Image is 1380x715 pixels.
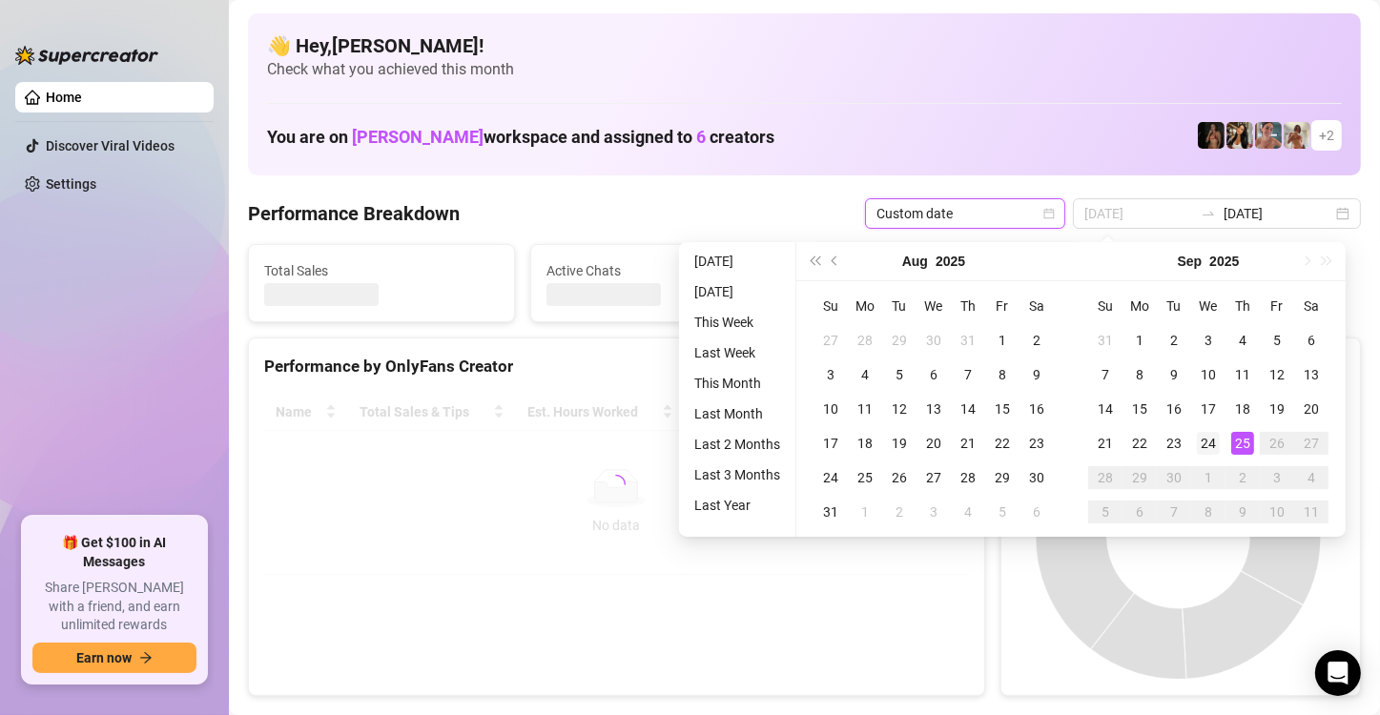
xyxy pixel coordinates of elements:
th: Tu [1157,289,1191,323]
td: 2025-07-27 [814,323,848,357]
td: 2025-09-04 [1226,323,1260,357]
td: 2025-08-10 [814,392,848,426]
td: 2025-09-25 [1226,426,1260,460]
td: 2025-08-13 [917,392,951,426]
td: 2025-09-30 [1157,460,1191,495]
input: Start date [1084,203,1193,224]
li: Last 2 Months [687,433,788,456]
td: 2025-09-06 [1294,323,1329,357]
button: Choose a month [902,242,928,280]
img: YL [1255,122,1282,149]
td: 2025-08-09 [1020,357,1054,392]
td: 2025-08-18 [848,426,882,460]
span: Custom date [876,199,1054,228]
td: 2025-09-01 [1123,323,1157,357]
th: Sa [1020,289,1054,323]
div: 9 [1231,500,1254,523]
td: 2025-10-09 [1226,495,1260,529]
div: 21 [1094,432,1117,455]
span: + 2 [1319,125,1334,146]
div: 10 [1266,500,1288,523]
h1: You are on workspace and assigned to creators [267,127,774,148]
td: 2025-07-31 [951,323,985,357]
div: 6 [1300,329,1323,352]
div: 4 [1231,329,1254,352]
div: 10 [819,398,842,420]
td: 2025-08-08 [985,357,1020,392]
td: 2025-07-29 [882,323,917,357]
td: 2025-10-01 [1191,460,1226,495]
button: Last year (Control + left) [804,242,825,280]
div: 29 [888,329,911,352]
a: Home [46,90,82,105]
th: Tu [882,289,917,323]
div: 30 [922,329,945,352]
td: 2025-09-26 [1260,426,1294,460]
div: 8 [1197,500,1220,523]
td: 2025-10-02 [1226,460,1260,495]
div: 19 [888,432,911,455]
div: 6 [1128,500,1151,523]
div: 21 [957,432,979,455]
td: 2025-10-05 [1088,495,1123,529]
td: 2025-08-22 [985,426,1020,460]
div: 26 [1266,432,1288,455]
td: 2025-09-29 [1123,460,1157,495]
td: 2025-08-02 [1020,323,1054,357]
div: 8 [991,363,1014,386]
td: 2025-09-02 [1157,323,1191,357]
div: 7 [957,363,979,386]
span: arrow-right [139,651,153,664]
td: 2025-08-01 [985,323,1020,357]
a: Settings [46,176,96,192]
td: 2025-08-21 [951,426,985,460]
div: 30 [1163,466,1185,489]
div: 5 [888,363,911,386]
div: 24 [819,466,842,489]
td: 2025-09-17 [1191,392,1226,426]
div: 7 [1094,363,1117,386]
td: 2025-09-03 [1191,323,1226,357]
div: 6 [922,363,945,386]
div: 2 [1231,466,1254,489]
button: Choose a month [1178,242,1203,280]
div: 4 [1300,466,1323,489]
div: 1 [991,329,1014,352]
td: 2025-09-05 [985,495,1020,529]
td: 2025-07-28 [848,323,882,357]
img: D [1198,122,1225,149]
div: 1 [854,500,876,523]
div: 4 [854,363,876,386]
div: 2 [1025,329,1048,352]
div: 27 [1300,432,1323,455]
div: 3 [819,363,842,386]
td: 2025-09-02 [882,495,917,529]
div: 11 [854,398,876,420]
h4: 👋 Hey, [PERSON_NAME] ! [267,32,1342,59]
span: Total Sales [264,260,499,281]
div: 16 [1163,398,1185,420]
td: 2025-09-28 [1088,460,1123,495]
div: 13 [922,398,945,420]
img: Green [1284,122,1310,149]
li: Last Week [687,341,788,364]
td: 2025-09-01 [848,495,882,529]
div: 17 [1197,398,1220,420]
td: 2025-08-15 [985,392,1020,426]
td: 2025-08-24 [814,460,848,495]
div: 22 [991,432,1014,455]
div: 10 [1197,363,1220,386]
span: Earn now [76,650,132,665]
td: 2025-08-23 [1020,426,1054,460]
th: Mo [848,289,882,323]
td: 2025-09-15 [1123,392,1157,426]
td: 2025-08-11 [848,392,882,426]
h4: Performance Breakdown [248,200,460,227]
td: 2025-09-24 [1191,426,1226,460]
div: 13 [1300,363,1323,386]
td: 2025-09-11 [1226,357,1260,392]
td: 2025-09-22 [1123,426,1157,460]
td: 2025-09-10 [1191,357,1226,392]
th: Sa [1294,289,1329,323]
div: 4 [957,500,979,523]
